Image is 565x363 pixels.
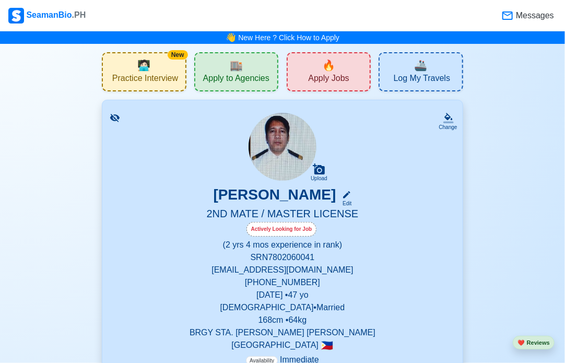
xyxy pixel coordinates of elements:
[112,73,178,86] span: Practice Interview
[115,314,450,326] p: 168 cm • 64 kg
[223,29,239,45] span: bell
[8,8,86,24] div: SeamanBio
[115,276,450,289] p: [PHONE_NUMBER]
[246,222,317,237] div: Actively Looking for Job
[137,57,150,73] span: interview
[322,57,335,73] span: new
[394,73,450,86] span: Log My Travels
[338,200,351,207] div: Edit
[321,341,333,350] span: 🇵🇭
[517,339,525,346] span: heart
[8,8,24,24] img: Logo
[72,10,86,19] span: .PH
[238,33,339,42] a: New Here ? Click How to Apply
[115,251,450,264] p: SRN 7802060041
[514,9,554,22] span: Messages
[414,57,427,73] span: travel
[309,73,349,86] span: Apply Jobs
[115,207,450,222] h5: 2ND MATE / MASTER LICENSE
[214,186,336,207] h3: [PERSON_NAME]
[311,175,327,182] div: Upload
[115,326,450,339] p: BRGY STA. [PERSON_NAME] [PERSON_NAME]
[168,50,188,60] div: New
[115,339,450,352] p: [GEOGRAPHIC_DATA]
[513,336,555,350] button: heartReviews
[115,301,450,314] p: [DEMOGRAPHIC_DATA] • Married
[203,73,269,86] span: Apply to Agencies
[439,123,457,131] div: Change
[230,57,243,73] span: agencies
[115,264,450,276] p: [EMAIL_ADDRESS][DOMAIN_NAME]
[115,289,450,301] p: [DATE] • 47 yo
[115,239,450,251] p: (2 yrs 4 mos experience in rank)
